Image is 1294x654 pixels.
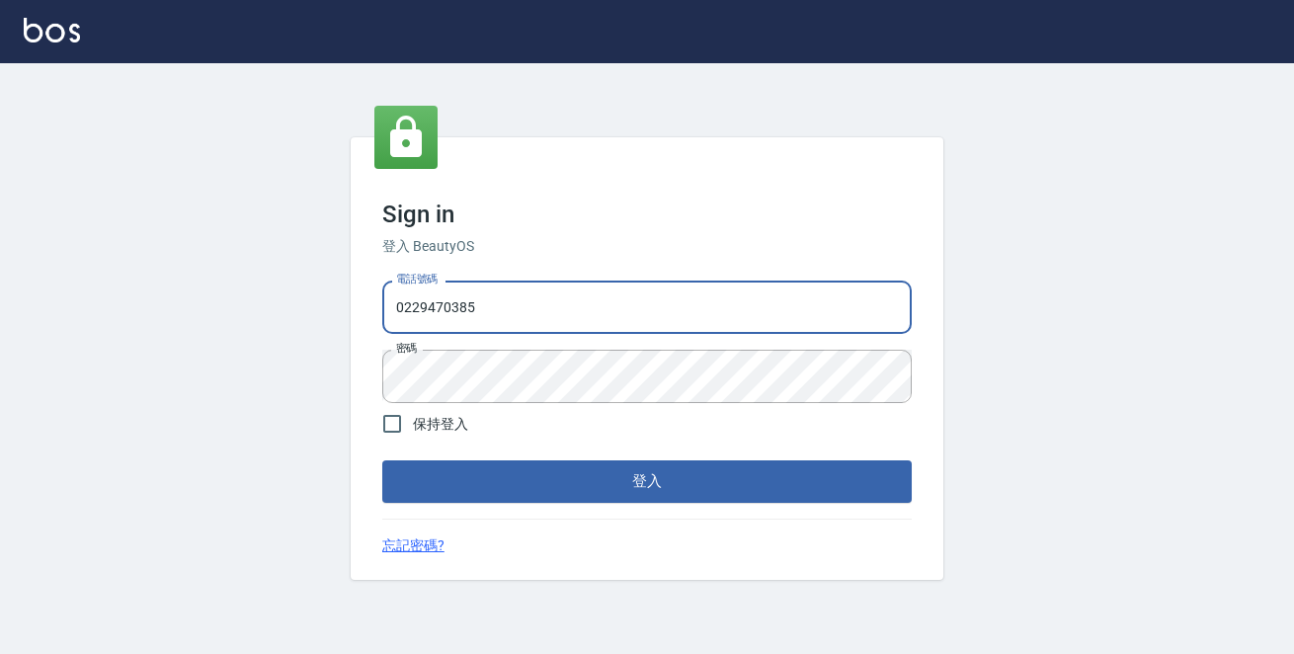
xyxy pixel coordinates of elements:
[382,201,912,228] h3: Sign in
[382,236,912,257] h6: 登入 BeautyOS
[382,535,445,556] a: 忘記密碼?
[396,272,438,286] label: 電話號碼
[24,18,80,42] img: Logo
[413,414,468,435] span: 保持登入
[396,341,417,356] label: 密碼
[382,460,912,502] button: 登入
